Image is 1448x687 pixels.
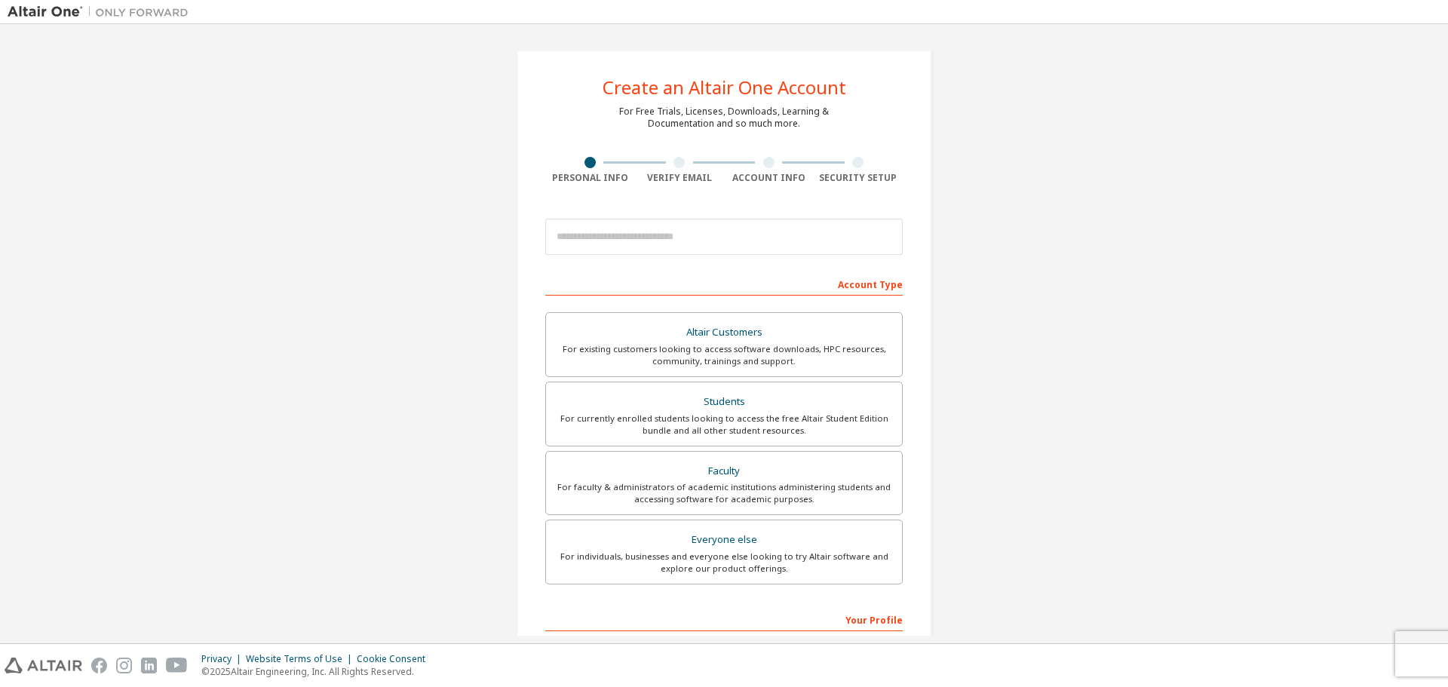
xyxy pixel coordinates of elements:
[555,391,893,413] div: Students
[246,653,357,665] div: Website Terms of Use
[555,461,893,482] div: Faculty
[5,658,82,673] img: altair_logo.svg
[724,172,814,184] div: Account Info
[8,5,196,20] img: Altair One
[555,529,893,551] div: Everyone else
[545,607,903,631] div: Your Profile
[141,658,157,673] img: linkedin.svg
[619,106,829,130] div: For Free Trials, Licenses, Downloads, Learning & Documentation and so much more.
[555,413,893,437] div: For currently enrolled students looking to access the free Altair Student Edition bundle and all ...
[201,665,434,678] p: © 2025 Altair Engineering, Inc. All Rights Reserved.
[116,658,132,673] img: instagram.svg
[555,343,893,367] div: For existing customers looking to access software downloads, HPC resources, community, trainings ...
[545,271,903,296] div: Account Type
[201,653,246,665] div: Privacy
[166,658,188,673] img: youtube.svg
[555,481,893,505] div: For faculty & administrators of academic institutions administering students and accessing softwa...
[91,658,107,673] img: facebook.svg
[603,78,846,97] div: Create an Altair One Account
[357,653,434,665] div: Cookie Consent
[814,172,903,184] div: Security Setup
[555,551,893,575] div: For individuals, businesses and everyone else looking to try Altair software and explore our prod...
[555,322,893,343] div: Altair Customers
[545,172,635,184] div: Personal Info
[635,172,725,184] div: Verify Email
